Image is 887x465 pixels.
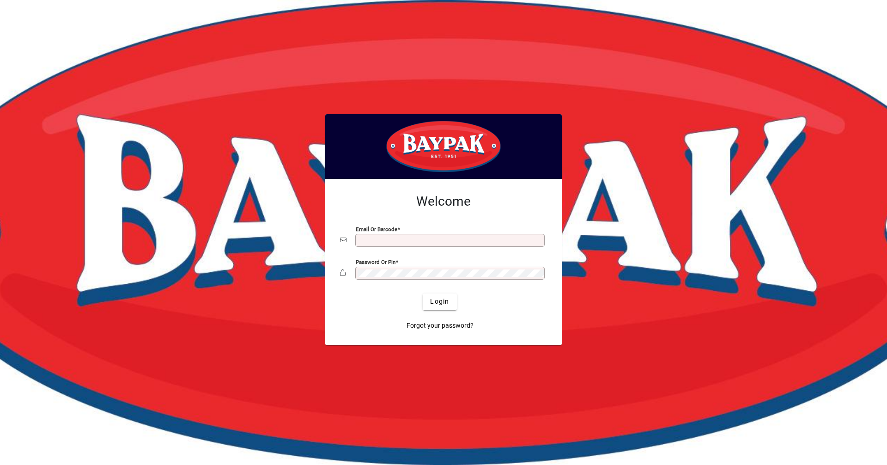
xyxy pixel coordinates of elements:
[356,258,395,265] mat-label: Password or Pin
[430,297,449,306] span: Login
[403,318,477,334] a: Forgot your password?
[356,226,397,232] mat-label: Email or Barcode
[423,294,456,310] button: Login
[340,194,547,209] h2: Welcome
[407,321,474,330] span: Forgot your password?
